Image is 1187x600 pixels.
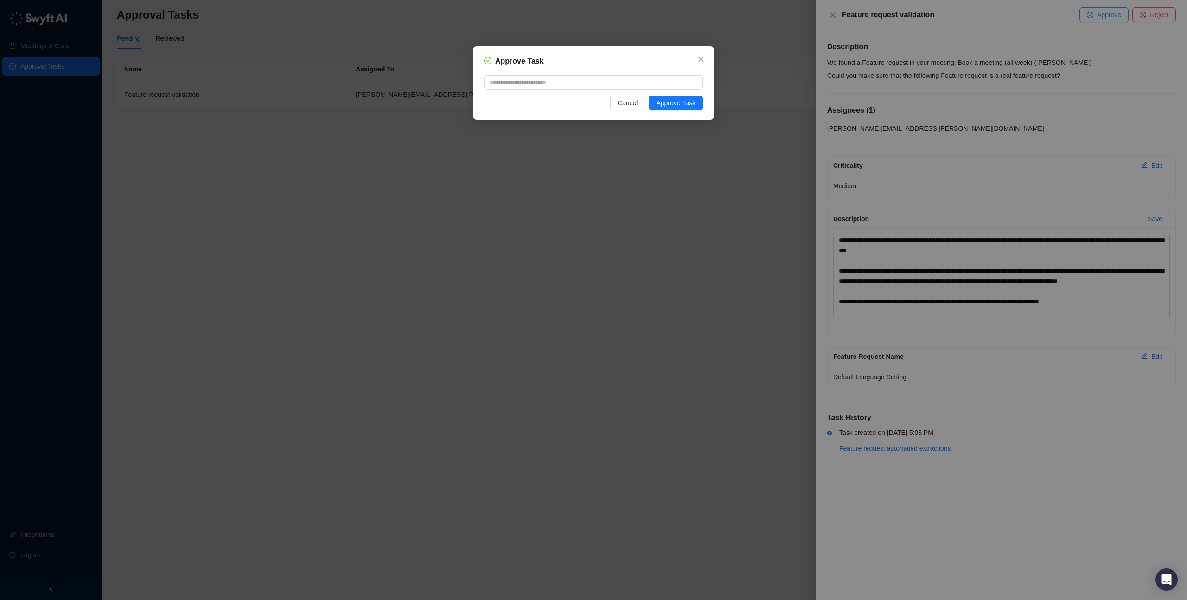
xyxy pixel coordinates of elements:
span: check-circle [484,57,491,64]
div: Open Intercom Messenger [1155,568,1178,591]
span: Approve Task [656,98,696,108]
button: Cancel [610,96,645,110]
button: Close [694,52,708,67]
span: Cancel [618,98,638,108]
span: close [697,56,705,63]
h5: Approve Task [495,56,544,67]
button: Approve Task [649,96,703,110]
